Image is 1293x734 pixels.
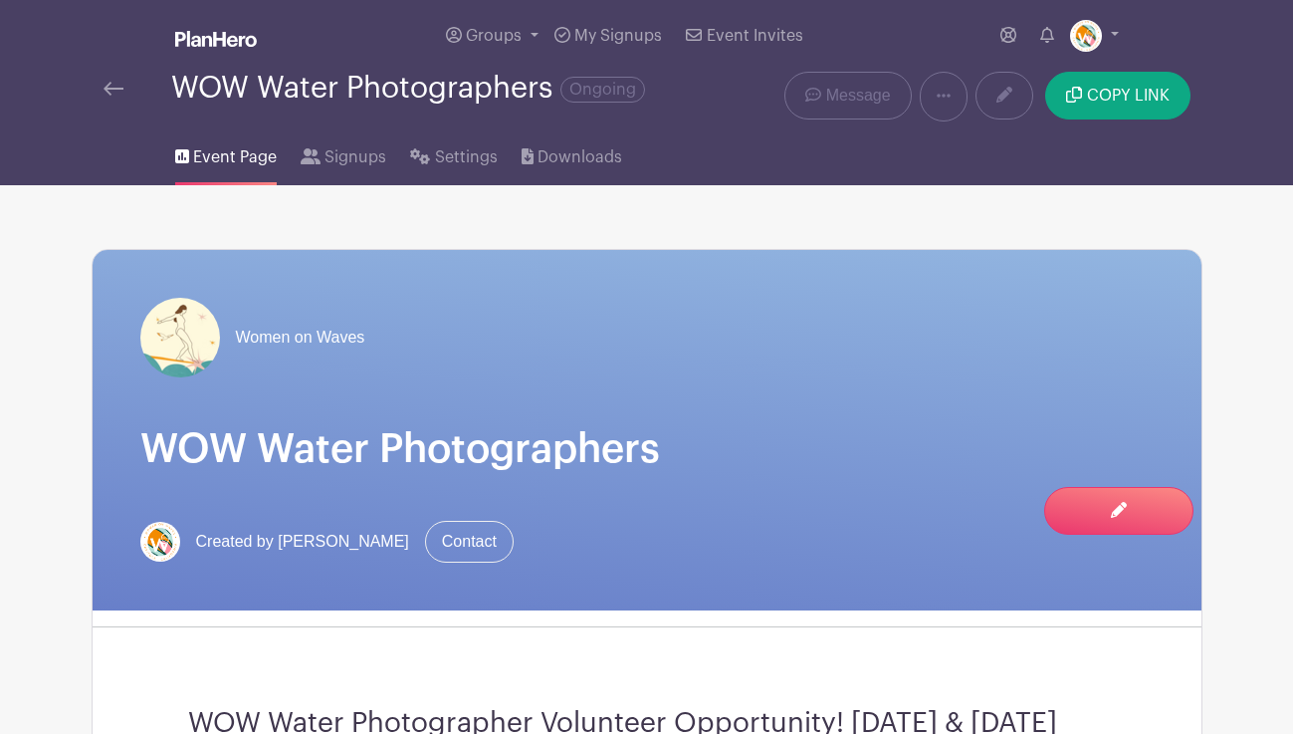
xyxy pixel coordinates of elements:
[175,122,277,185] a: Event Page
[236,326,365,350] span: Women on Waves
[522,122,622,185] a: Downloads
[324,145,386,169] span: Signups
[410,122,497,185] a: Settings
[1087,88,1170,104] span: COPY LINK
[466,28,522,44] span: Groups
[435,145,498,169] span: Settings
[171,72,645,105] div: WOW Water Photographers
[104,82,123,96] img: back-arrow-29a5d9b10d5bd6ae65dc969a981735edf675c4d7a1fe02e03b50dbd4ba3cdb55.svg
[1070,20,1102,52] img: Screenshot%202025-06-15%20at%209.03.41%E2%80%AFPM.png
[826,84,891,108] span: Message
[784,72,911,120] a: Message
[140,425,1154,473] h1: WOW Water Photographers
[301,122,386,185] a: Signups
[538,145,622,169] span: Downloads
[425,521,514,563] a: Contact
[1045,72,1189,120] button: COPY LINK
[196,530,409,554] span: Created by [PERSON_NAME]
[574,28,662,44] span: My Signups
[140,298,220,377] img: Screenshot%202025-09-01%20at%208.45.52%E2%80%AFPM.png
[140,522,180,562] img: Screenshot%202025-06-15%20at%209.03.41%E2%80%AFPM.png
[175,31,257,47] img: logo_white-6c42ec7e38ccf1d336a20a19083b03d10ae64f83f12c07503d8b9e83406b4c7d.svg
[560,77,645,103] span: Ongoing
[193,145,277,169] span: Event Page
[707,28,803,44] span: Event Invites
